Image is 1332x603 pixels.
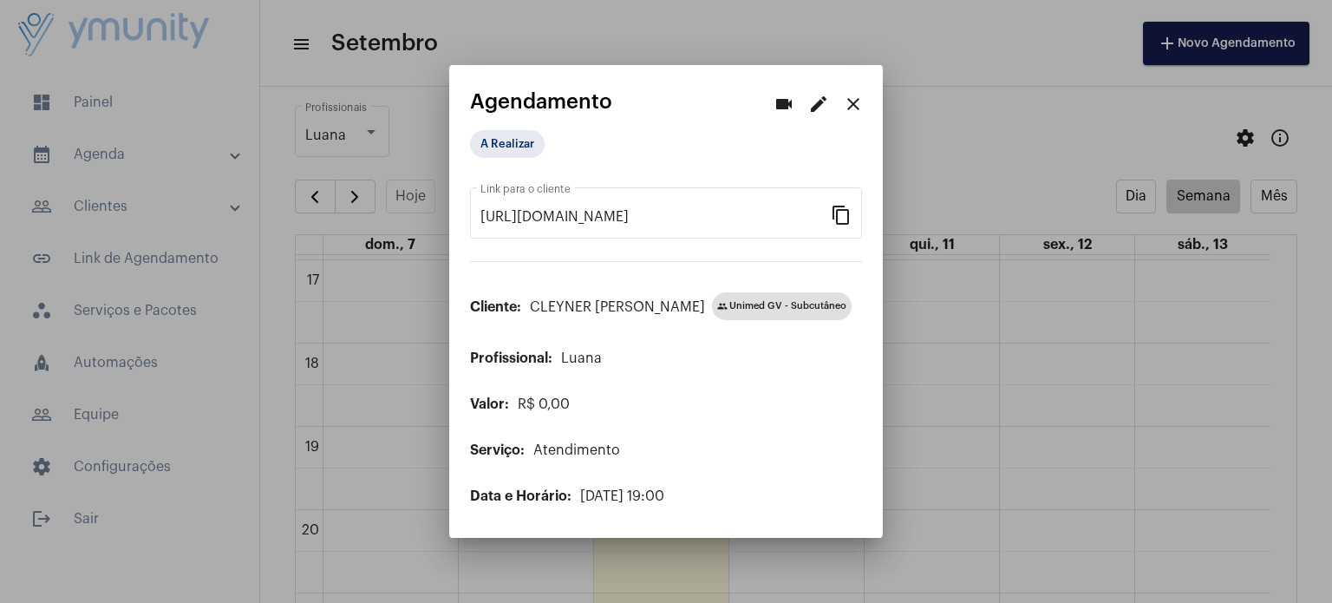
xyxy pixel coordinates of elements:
span: [DATE] 19:00 [580,489,664,503]
mat-icon: videocam [774,94,794,115]
span: Serviço: [470,443,525,457]
input: Link [480,209,831,225]
span: Atendimento [533,443,620,457]
mat-icon: close [843,94,864,115]
span: Agendamento [470,90,612,113]
span: Data e Horário: [470,489,571,503]
span: Profissional: [470,351,552,365]
span: CLEYNER [PERSON_NAME] [530,300,705,314]
mat-chip: A Realizar [470,130,545,158]
span: Cliente: [470,300,521,314]
mat-icon: group [717,301,728,311]
mat-icon: content_copy [831,204,852,225]
mat-icon: edit [808,94,829,115]
span: R$ 0,00 [518,397,570,411]
mat-chip: Unimed GV - Subcutâneo [712,292,852,320]
span: Valor: [470,397,509,411]
span: Luana [561,351,602,365]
